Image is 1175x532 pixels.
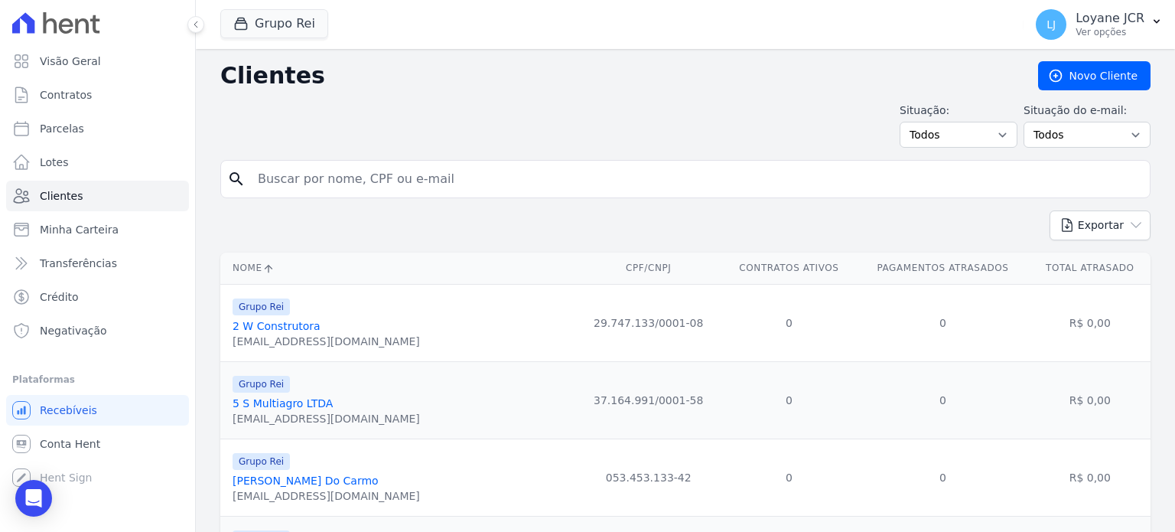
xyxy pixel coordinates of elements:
[6,214,189,245] a: Minha Carteira
[40,121,84,136] span: Parcelas
[15,480,52,517] div: Open Intercom Messenger
[233,299,290,315] span: Grupo Rei
[233,376,290,393] span: Grupo Rei
[6,181,189,211] a: Clientes
[233,320,321,332] a: 2 W Construtora
[220,9,328,38] button: Grupo Rei
[233,475,379,487] a: [PERSON_NAME] Do Carmo
[6,248,189,279] a: Transferências
[12,370,183,389] div: Plataformas
[220,62,1014,90] h2: Clientes
[575,361,722,439] td: 37.164.991/0001-58
[6,80,189,110] a: Contratos
[856,253,1029,284] th: Pagamentos Atrasados
[1024,103,1151,119] label: Situação do e-mail:
[249,164,1144,194] input: Buscar por nome, CPF ou e-mail
[1030,284,1151,361] td: R$ 0,00
[1050,211,1151,240] button: Exportar
[6,46,189,77] a: Visão Geral
[40,436,100,452] span: Conta Hent
[900,103,1017,119] label: Situação:
[6,147,189,178] a: Lotes
[722,361,857,439] td: 0
[40,256,117,271] span: Transferências
[227,170,246,188] i: search
[722,439,857,516] td: 0
[722,253,857,284] th: Contratos Ativos
[1030,253,1151,284] th: Total Atrasado
[40,188,83,204] span: Clientes
[6,429,189,459] a: Conta Hent
[233,334,420,349] div: [EMAIL_ADDRESS][DOMAIN_NAME]
[1030,361,1151,439] td: R$ 0,00
[575,253,722,284] th: CPF/CNPJ
[40,323,107,338] span: Negativação
[40,54,101,69] span: Visão Geral
[233,488,420,504] div: [EMAIL_ADDRESS][DOMAIN_NAME]
[233,411,420,426] div: [EMAIL_ADDRESS][DOMAIN_NAME]
[6,395,189,426] a: Recebíveis
[575,284,722,361] td: 29.747.133/0001-08
[1030,439,1151,516] td: R$ 0,00
[40,87,92,103] span: Contratos
[233,397,333,410] a: 5 S Multiagro LTDA
[40,403,97,418] span: Recebíveis
[856,361,1029,439] td: 0
[6,282,189,312] a: Crédito
[233,453,290,470] span: Grupo Rei
[722,284,857,361] td: 0
[220,253,575,284] th: Nome
[40,222,119,237] span: Minha Carteira
[40,289,79,305] span: Crédito
[40,155,69,170] span: Lotes
[6,315,189,346] a: Negativação
[1076,26,1144,38] p: Ver opções
[1046,19,1056,30] span: LJ
[6,113,189,144] a: Parcelas
[1076,11,1144,26] p: Loyane JCR
[856,439,1029,516] td: 0
[1024,3,1175,46] button: LJ Loyane JCR Ver opções
[575,439,722,516] td: 053.453.133-42
[856,284,1029,361] td: 0
[1038,61,1151,90] a: Novo Cliente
